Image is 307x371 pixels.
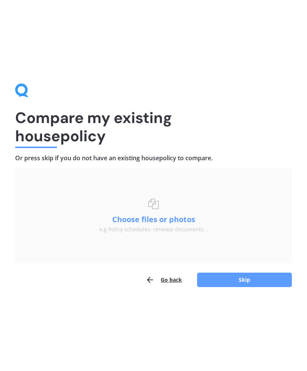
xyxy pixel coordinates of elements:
h4: Or press skip if you do not have an existing house policy to compare. [15,154,292,162]
div: e.g Policy schedules, renewal documents... [99,226,208,233]
h1: Compare my existing house policy [15,109,292,145]
button: Go back [146,272,182,287]
button: Skip [197,273,292,287]
button: Choose files or photos [106,216,201,223]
